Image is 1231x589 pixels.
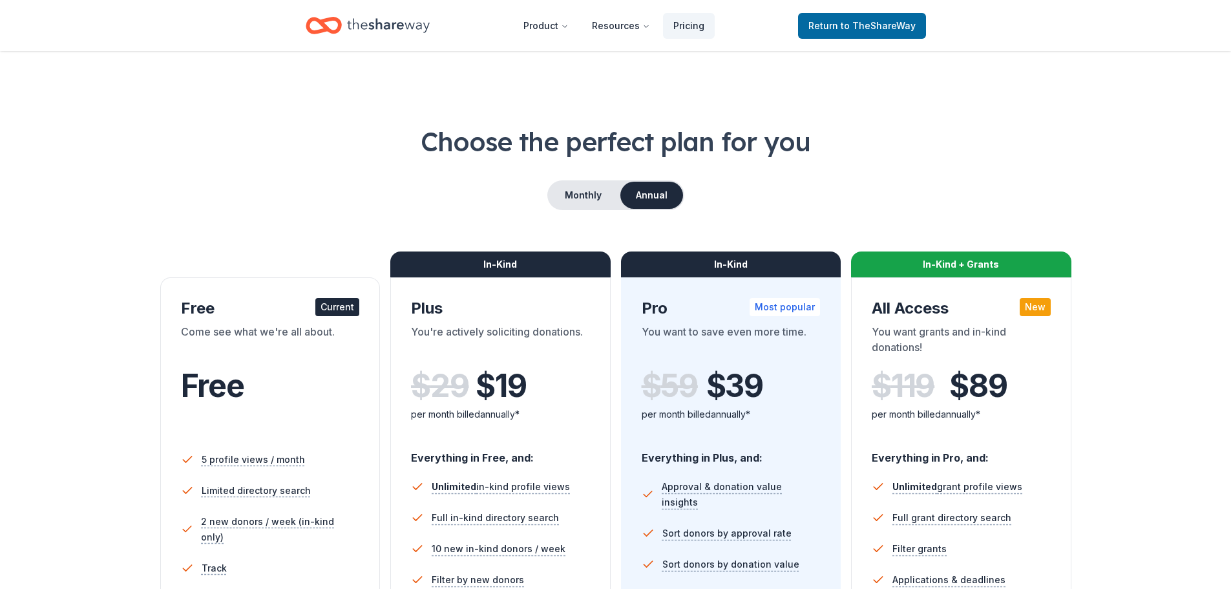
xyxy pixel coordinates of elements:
[432,481,476,492] span: Unlimited
[201,514,359,545] span: 2 new donors / week (in-kind only)
[1020,298,1051,316] div: New
[411,439,590,466] div: Everything in Free, and:
[892,481,937,492] span: Unlimited
[642,298,821,319] div: Pro
[181,298,360,319] div: Free
[750,298,820,316] div: Most popular
[872,324,1051,360] div: You want grants and in-kind donations!
[432,481,570,492] span: in-kind profile views
[642,439,821,466] div: Everything in Plus, and:
[892,572,1005,588] span: Applications & deadlines
[892,481,1022,492] span: grant profile views
[411,324,590,360] div: You're actively soliciting donations.
[390,252,611,277] div: In-Kind
[315,298,359,316] div: Current
[949,368,1007,404] span: $ 89
[841,20,916,31] span: to TheShareWay
[642,407,821,422] div: per month billed annually*
[798,13,926,39] a: Returnto TheShareWay
[549,182,618,209] button: Monthly
[892,510,1011,526] span: Full grant directory search
[662,557,799,572] span: Sort donors by donation value
[432,510,559,526] span: Full in-kind directory search
[620,182,683,209] button: Annual
[706,368,763,404] span: $ 39
[872,439,1051,466] div: Everything in Pro, and:
[872,407,1051,422] div: per month billed annually*
[513,13,579,39] button: Product
[432,572,524,588] span: Filter by new donors
[411,407,590,422] div: per month billed annually*
[181,367,244,405] span: Free
[181,324,360,360] div: Come see what we're all about.
[662,526,792,541] span: Sort donors by approval rate
[642,324,821,360] div: You want to save even more time.
[513,10,715,41] nav: Main
[621,252,841,277] div: In-Kind
[476,368,526,404] span: $ 19
[432,541,565,557] span: 10 new in-kind donors / week
[306,10,430,41] a: Home
[52,123,1179,160] h1: Choose the perfect plan for you
[892,541,947,557] span: Filter grants
[202,483,311,498] span: Limited directory search
[202,452,305,467] span: 5 profile views / month
[202,561,227,576] span: Track
[662,479,820,510] span: Approval & donation value insights
[582,13,660,39] button: Resources
[411,298,590,319] div: Plus
[851,252,1071,277] div: In-Kind + Grants
[808,18,916,34] span: Return
[872,298,1051,319] div: All Access
[663,13,715,39] a: Pricing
